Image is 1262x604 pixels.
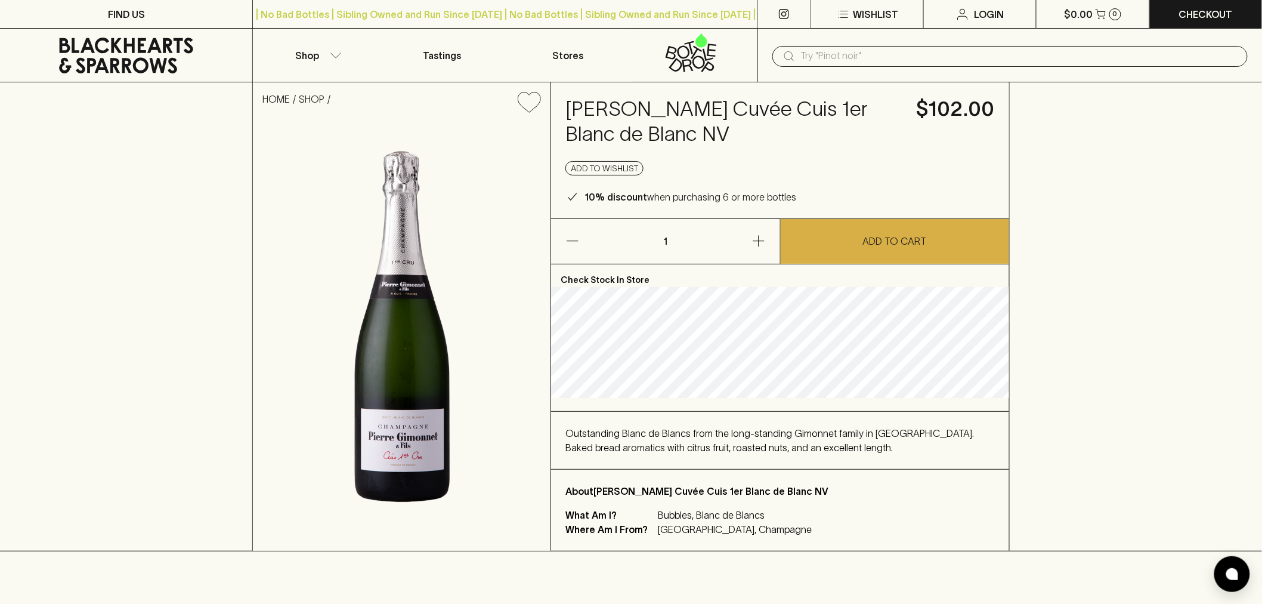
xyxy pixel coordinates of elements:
[262,94,290,104] a: HOME
[801,47,1238,66] input: Try "Pinot noir"
[975,7,1004,21] p: Login
[565,161,644,175] button: Add to wishlist
[553,48,584,63] p: Stores
[513,87,546,118] button: Add to wishlist
[584,192,647,202] b: 10% discount
[551,264,1009,287] p: Check Stock In Store
[565,484,995,498] p: About [PERSON_NAME] Cuvée Cuis 1er Blanc de Blanc NV
[584,190,796,204] p: when purchasing 6 or more bottles
[379,29,505,82] a: Tastings
[565,428,974,453] span: Outstanding Blanc de Blancs from the long-standing Gimonnet family in [GEOGRAPHIC_DATA]. Baked br...
[253,29,379,82] button: Shop
[863,234,927,248] p: ADD TO CART
[853,7,898,21] p: Wishlist
[505,29,631,82] a: Stores
[781,219,1009,264] button: ADD TO CART
[565,508,655,522] p: What Am I?
[658,508,812,522] p: Bubbles, Blanc de Blancs
[917,97,995,122] h4: $102.00
[1113,11,1118,17] p: 0
[299,94,324,104] a: SHOP
[108,7,145,21] p: FIND US
[565,97,902,147] h4: [PERSON_NAME] Cuvée Cuis 1er Blanc de Blanc NV
[1226,568,1238,580] img: bubble-icon
[423,48,461,63] p: Tastings
[295,48,319,63] p: Shop
[651,219,680,264] p: 1
[658,522,812,537] p: [GEOGRAPHIC_DATA], Champagne
[1065,7,1093,21] p: $0.00
[1179,7,1233,21] p: Checkout
[565,522,655,537] p: Where Am I From?
[253,122,550,551] img: 12500.png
